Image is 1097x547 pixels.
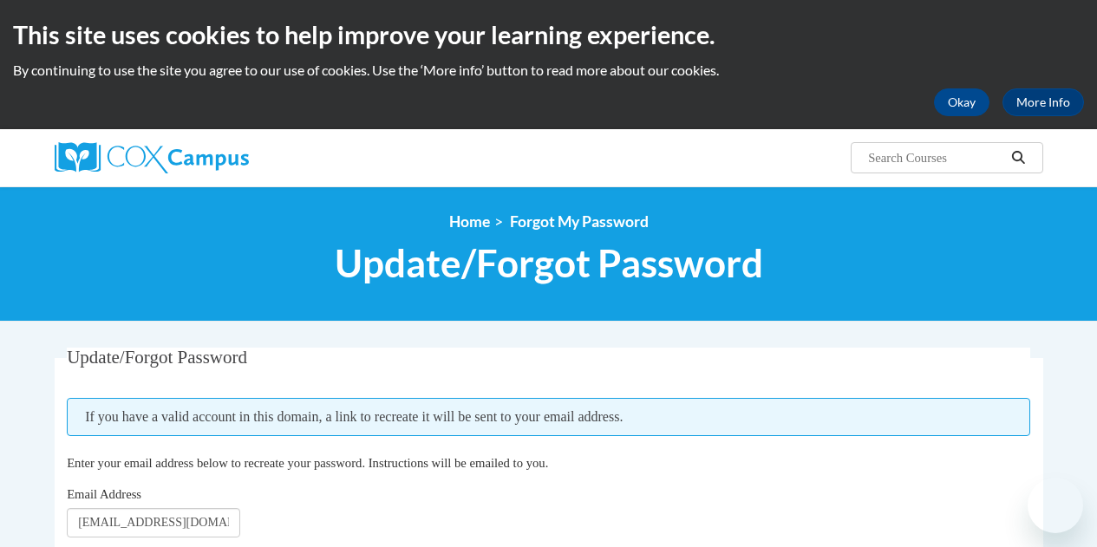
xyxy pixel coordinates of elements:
[449,212,490,231] a: Home
[55,142,249,173] img: Cox Campus
[1002,88,1084,116] a: More Info
[55,142,367,173] a: Cox Campus
[335,240,763,286] span: Update/Forgot Password
[13,17,1084,52] h2: This site uses cookies to help improve your learning experience.
[510,212,649,231] span: Forgot My Password
[67,398,1030,436] span: If you have a valid account in this domain, a link to recreate it will be sent to your email addr...
[67,508,240,537] input: Email
[1005,147,1031,168] button: Search
[67,487,141,501] span: Email Address
[934,88,989,116] button: Okay
[67,347,247,368] span: Update/Forgot Password
[67,456,548,470] span: Enter your email address below to recreate your password. Instructions will be emailed to you.
[1028,478,1083,533] iframe: Button to launch messaging window
[866,147,1005,168] input: Search Courses
[13,61,1084,80] p: By continuing to use the site you agree to our use of cookies. Use the ‘More info’ button to read...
